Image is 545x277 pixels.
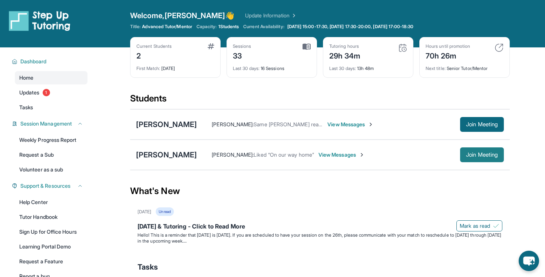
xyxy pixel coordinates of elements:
div: Students [130,93,510,109]
div: 16 Sessions [233,61,311,71]
a: [DATE] 15:00-17:30, [DATE] 17:30-20:00, [DATE] 17:00-18:30 [286,24,415,30]
span: Home [19,74,33,81]
a: Tutor Handbook [15,210,87,224]
div: Unread [156,207,174,216]
img: card [208,43,214,49]
span: View Messages [327,121,374,128]
span: Updates [19,89,40,96]
div: What's New [130,175,510,207]
a: Updates1 [15,86,87,99]
div: 33 [233,49,251,61]
img: Mark as read [493,223,499,229]
span: Join Meeting [466,122,498,127]
span: Title: [130,24,141,30]
span: Advanced Tutor/Mentor [142,24,192,30]
img: card [495,43,503,52]
div: 13h 48m [329,61,407,71]
span: Last 30 days : [233,66,260,71]
div: [PERSON_NAME] [136,119,197,130]
span: 1 [43,89,50,96]
button: Dashboard [17,58,83,65]
div: Sessions [233,43,251,49]
span: [DATE] 15:00-17:30, [DATE] 17:30-20:00, [DATE] 17:00-18:30 [287,24,413,30]
img: Chevron-Right [359,152,365,158]
button: Session Management [17,120,83,127]
span: Tasks [138,262,158,272]
a: Request a Feature [15,255,87,268]
span: First Match : [136,66,160,71]
a: Request a Sub [15,148,87,161]
img: Chevron Right [290,12,297,19]
a: Weekly Progress Report [15,133,87,147]
span: [PERSON_NAME] : [212,121,254,127]
button: Join Meeting [460,147,504,162]
span: Dashboard [20,58,47,65]
div: 70h 26m [426,49,470,61]
button: Mark as read [456,220,502,231]
div: [DATE] [136,61,214,71]
span: Tasks [19,104,33,111]
div: Hours until promotion [426,43,470,49]
div: [DATE] [138,209,151,215]
span: [PERSON_NAME] : [212,151,254,158]
span: Welcome, [PERSON_NAME] 👋 [130,10,235,21]
span: Session Management [20,120,72,127]
span: Current Availability: [243,24,284,30]
span: Capacity: [196,24,217,30]
a: Learning Portal Demo [15,240,87,253]
span: Same [PERSON_NAME] really likes you and enjoy tutorings [254,121,392,127]
img: card [398,43,407,52]
div: 2 [136,49,172,61]
p: Hello! This is a reminder that [DATE] is [DATE]. If you are scheduled to have your session on the... [138,232,502,244]
span: Next title : [426,66,446,71]
span: Mark as read [460,222,490,230]
a: Home [15,71,87,84]
button: Support & Resources [17,182,83,190]
img: Chevron-Right [368,121,374,127]
span: View Messages [318,151,365,158]
span: Join Meeting [466,153,498,157]
a: Sign Up for Office Hours [15,225,87,238]
button: Join Meeting [460,117,504,132]
a: Update Information [245,12,297,19]
a: Help Center [15,196,87,209]
span: Support & Resources [20,182,70,190]
span: Liked “On our way home” [254,151,314,158]
button: chat-button [519,251,539,271]
div: Senior Tutor/Mentor [426,61,503,71]
div: Tutoring hours [329,43,361,49]
a: Volunteer as a sub [15,163,87,176]
span: 1 Students [218,24,239,30]
div: 29h 34m [329,49,361,61]
div: [DATE] & Tutoring - Click to Read More [138,222,502,232]
div: Current Students [136,43,172,49]
img: card [303,43,311,50]
span: Last 30 days : [329,66,356,71]
div: [PERSON_NAME] [136,150,197,160]
a: Tasks [15,101,87,114]
img: logo [9,10,70,31]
